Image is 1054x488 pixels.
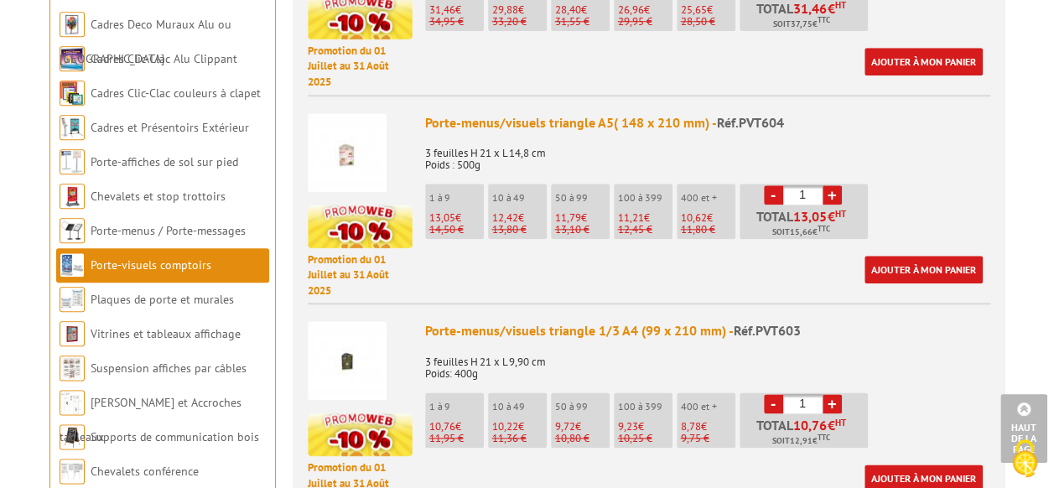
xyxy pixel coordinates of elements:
[91,51,237,66] a: Cadres Clic-Clac Alu Clippant
[555,210,581,225] span: 11,79
[492,224,547,236] p: 13,80 €
[681,16,735,28] p: 28,50 €
[429,3,455,17] span: 31,46
[429,192,484,204] p: 1 à 9
[618,433,672,444] p: 10,25 €
[60,115,85,140] img: Cadres et Présentoirs Extérieur
[60,149,85,174] img: Porte-affiches de sol sur pied
[790,226,813,239] span: 15,66
[91,154,238,169] a: Porte-affiches de sol sur pied
[773,18,830,31] span: Soit €
[681,224,735,236] p: 11,80 €
[835,417,846,428] sup: HT
[818,224,830,233] sup: TTC
[791,18,813,31] span: 37,75
[60,390,85,415] img: Cimaises et Accroches tableaux
[618,3,644,17] span: 26,96
[91,223,246,238] a: Porte-menus / Porte-messages
[492,433,547,444] p: 11,36 €
[555,16,610,28] p: 31,55 €
[681,192,735,204] p: 400 et +
[555,3,581,17] span: 28,40
[555,224,610,236] p: 13,10 €
[425,113,990,132] div: Porte-menus/visuels triangle A5( 148 x 210 mm) -
[308,321,387,400] img: Porte-menus/visuels triangle 1/3 A4 (99 x 210 mm)
[492,212,547,224] p: €
[823,394,842,413] a: +
[555,419,575,433] span: 9,72
[555,421,610,433] p: €
[91,464,199,479] a: Chevalets conférence
[492,210,518,225] span: 12,42
[618,192,672,204] p: 100 à 399
[618,212,672,224] p: €
[91,361,247,376] a: Suspension affiches par câbles
[618,224,672,236] p: 12,45 €
[1004,438,1046,480] img: Cookies (fenêtre modale)
[618,421,672,433] p: €
[60,80,85,106] img: Cadres Clic-Clac couleurs à clapet
[744,418,868,448] p: Total
[60,287,85,312] img: Plaques de porte et murales
[828,418,835,432] span: €
[492,421,547,433] p: €
[793,2,828,15] span: 31,46
[681,421,735,433] p: €
[425,321,990,340] div: Porte-menus/visuels triangle 1/3 A4 (99 x 210 mm) -
[764,394,783,413] a: -
[429,433,484,444] p: 11,95 €
[790,434,813,448] span: 12,91
[835,208,846,220] sup: HT
[744,210,868,239] p: Total
[1000,394,1047,463] a: Haut de la page
[492,401,547,413] p: 10 à 49
[864,48,983,75] a: Ajouter à mon panier
[429,210,455,225] span: 13,05
[555,401,610,413] p: 50 à 99
[618,16,672,28] p: 29,95 €
[618,419,638,433] span: 9,23
[60,12,85,37] img: Cadres Deco Muraux Alu ou Bois
[429,421,484,433] p: €
[555,192,610,204] p: 50 à 99
[828,2,835,15] span: €
[555,4,610,16] p: €
[492,16,547,28] p: 33,20 €
[60,356,85,381] img: Suspension affiches par câbles
[91,326,241,341] a: Vitrines et tableaux affichage
[308,205,413,248] img: promotion
[995,431,1054,488] button: Cookies (fenêtre modale)
[555,433,610,444] p: 10,80 €
[492,192,547,204] p: 10 à 49
[425,345,990,380] p: 3 feuilles H 21 x L 9,90 cm Poids: 400g
[681,4,735,16] p: €
[425,136,990,171] p: 3 feuilles H 21 x L 14,8 cm Poids : 500g
[60,218,85,243] img: Porte-menus / Porte-messages
[618,210,644,225] span: 11,21
[818,433,830,442] sup: TTC
[91,292,234,307] a: Plaques de porte et murales
[429,212,484,224] p: €
[793,210,828,223] span: 13,05
[555,212,610,224] p: €
[91,189,226,204] a: Chevalets et stop trottoirs
[764,185,783,205] a: -
[492,419,518,433] span: 10,22
[60,395,241,444] a: [PERSON_NAME] et Accroches tableaux
[308,44,413,91] p: Promotion du 01 Juillet au 31 Août 2025
[681,401,735,413] p: 400 et +
[618,401,672,413] p: 100 à 399
[717,114,784,131] span: Réf.PVT604
[618,4,672,16] p: €
[823,185,842,205] a: +
[681,210,707,225] span: 10,62
[681,433,735,444] p: 9,75 €
[793,418,828,432] span: 10,76
[864,256,983,283] a: Ajouter à mon panier
[60,321,85,346] img: Vitrines et tableaux affichage
[828,210,835,223] span: €
[308,113,387,192] img: Porte-menus/visuels triangle A5( 148 x 210 mm)
[734,322,801,339] span: Réf.PVT603
[772,434,830,448] span: Soit €
[681,419,701,433] span: 8,78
